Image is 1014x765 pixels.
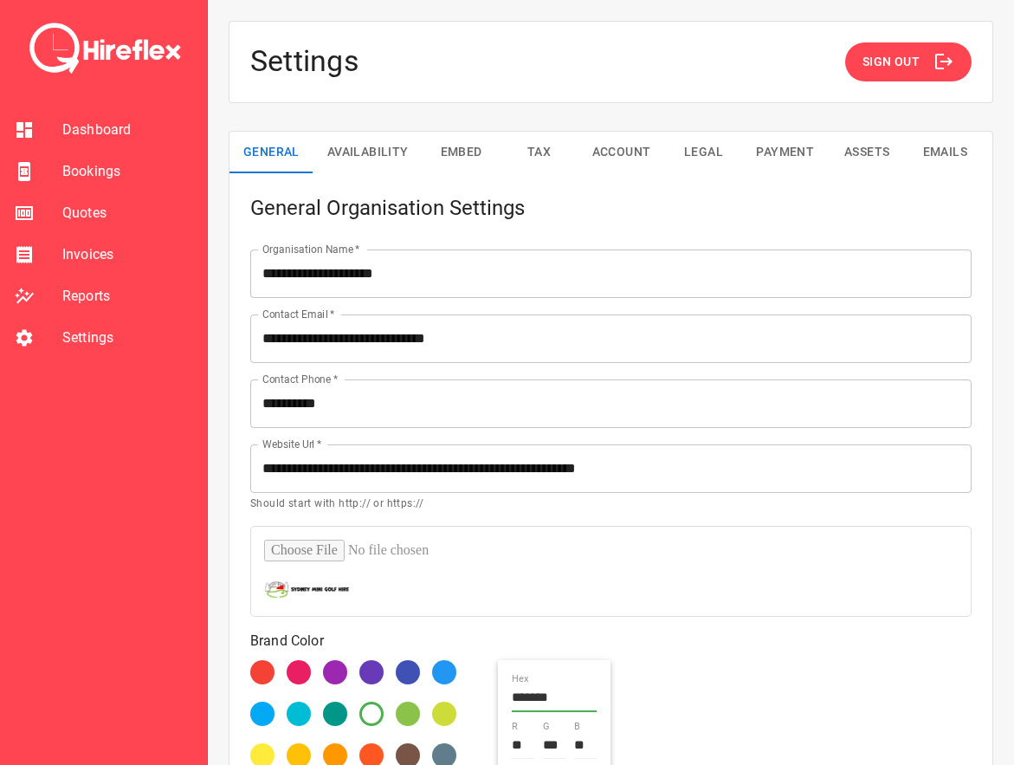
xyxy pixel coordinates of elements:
[323,702,347,726] div: #009688
[262,242,359,256] label: Organisation Name
[250,194,972,222] h5: General Organisation Settings
[262,372,338,386] label: Contact Phone
[262,307,334,321] label: Contact Email
[359,660,384,684] div: #673ab7
[287,702,311,726] div: #00bcd4
[250,496,972,513] p: Should start with http:// or https://
[359,702,384,726] div: #4caf50
[828,132,906,173] button: Assets
[262,437,321,451] label: Website Url
[432,660,456,684] div: #2196f3
[578,132,665,173] button: Account
[62,327,193,348] span: Settings
[250,43,359,80] h4: Settings
[396,660,420,684] div: #3f51b5
[62,203,193,224] span: Quotes
[512,674,528,685] label: hex
[512,722,518,733] label: r
[574,722,580,733] label: b
[62,286,193,307] span: Reports
[432,702,456,726] div: #cddc39
[287,660,311,684] div: #e91e63
[906,132,984,173] button: Emails
[229,132,313,173] button: General
[543,722,550,733] label: g
[62,120,193,140] span: Dashboard
[423,132,501,173] button: Embed
[501,132,578,173] button: Tax
[62,161,193,182] span: Bookings
[323,660,347,684] div: #9c27b0
[250,702,274,726] div: #03a9f4
[742,132,828,173] button: Payment
[264,579,351,600] img: Uploaded
[313,132,423,173] button: Availability
[862,51,920,73] span: Sign Out
[250,660,274,684] div: #f44336
[664,132,742,173] button: Legal
[62,244,193,265] span: Invoices
[396,702,420,726] div: #8bc34a
[250,631,972,652] p: Brand Color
